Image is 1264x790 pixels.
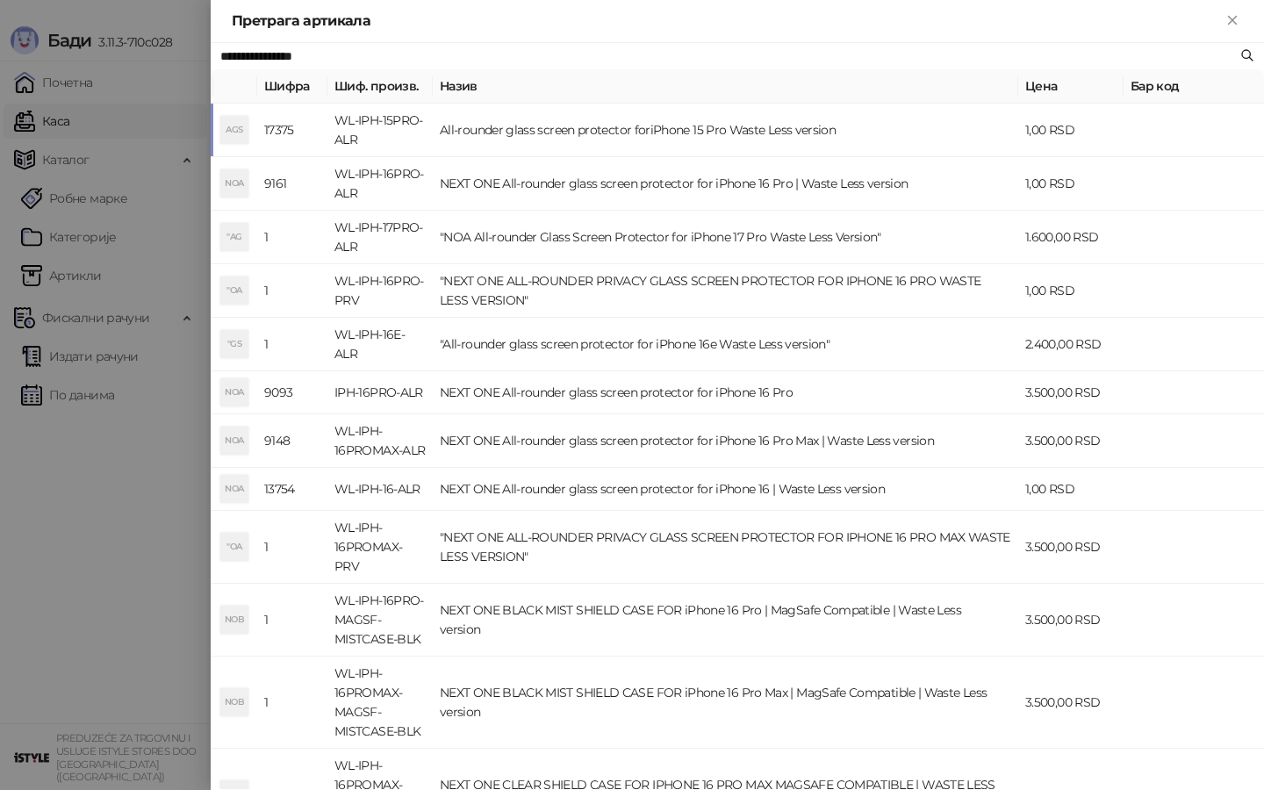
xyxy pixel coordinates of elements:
div: "OA [220,276,248,305]
td: NEXT ONE All-rounder glass screen protector for iPhone 16 Pro Max | Waste Less version [433,414,1018,468]
th: Назив [433,69,1018,104]
td: "NEXT ONE ALL-ROUNDER PRIVACY GLASS SCREEN PROTECTOR FOR IPHONE 16 PRO WASTE LESS VERSION" [433,264,1018,318]
div: "GS [220,330,248,358]
td: 1,00 RSD [1018,468,1124,511]
td: 3.500,00 RSD [1018,511,1124,584]
td: 9093 [257,371,327,414]
td: 1 [257,318,327,371]
div: Претрага артикала [232,11,1222,32]
td: WL-IPH-16PRO-PRV [327,264,433,318]
td: NEXT ONE All-rounder glass screen protector for iPhone 16 Pro [433,371,1018,414]
td: 13754 [257,468,327,511]
td: WL-IPH-16-ALR [327,468,433,511]
td: WL-IPH-16PRO- ALR [327,157,433,211]
td: WL-IPH-16PROMAX-ALR [327,414,433,468]
td: WL-IPH-15PRO-ALR [327,104,433,157]
td: 1 [257,211,327,264]
td: NEXT ONE All-rounder glass screen protector for iPhone 16 Pro | Waste Less version [433,157,1018,211]
td: 9148 [257,414,327,468]
td: 9161 [257,157,327,211]
td: All-rounder glass screen protector foriPhone 15 Pro Waste Less version [433,104,1018,157]
td: 3.500,00 RSD [1018,657,1124,749]
td: NEXT ONE BLACK MIST SHIELD CASE FOR iPhone 16 Pro Max | MagSafe Compatible | Waste Less version [433,657,1018,749]
td: 1 [257,584,327,657]
td: IPH-16PRO-ALR [327,371,433,414]
div: NOA [220,378,248,406]
td: 17375 [257,104,327,157]
td: 1 [257,264,327,318]
td: "NEXT ONE ALL-ROUNDER PRIVACY GLASS SCREEN PROTECTOR FOR IPHONE 16 PRO MAX WASTE LESS VERSION" [433,511,1018,584]
th: Шифра [257,69,327,104]
td: 1,00 RSD [1018,264,1124,318]
td: NEXT ONE All-rounder glass screen protector for iPhone 16 | Waste Less version [433,468,1018,511]
div: NOB [220,688,248,716]
td: "NOA All-rounder Glass Screen Protector for iPhone 17 Pro Waste Less Version" [433,211,1018,264]
td: 3.500,00 RSD [1018,414,1124,468]
div: NOA [220,475,248,503]
td: 1 [257,511,327,584]
div: NOB [220,606,248,634]
td: 1.600,00 RSD [1018,211,1124,264]
button: Close [1222,11,1243,32]
td: WL-IPH-16PROMAX-PRV [327,511,433,584]
td: 1 [257,657,327,749]
td: NEXT ONE BLACK MIST SHIELD CASE FOR iPhone 16 Pro | MagSafe Compatible | Waste Less version [433,584,1018,657]
td: 2.400,00 RSD [1018,318,1124,371]
div: NOA [220,169,248,197]
td: "All-rounder glass screen protector for iPhone 16e Waste Less version" [433,318,1018,371]
td: WL-IPH-16E-ALR [327,318,433,371]
td: WL-IPH-17PRO-ALR [327,211,433,264]
div: "AG [220,223,248,251]
th: Цена [1018,69,1124,104]
th: Шиф. произв. [327,69,433,104]
td: 3.500,00 RSD [1018,371,1124,414]
div: "OA [220,533,248,561]
div: NOA [220,427,248,455]
td: 1,00 RSD [1018,157,1124,211]
th: Бар код [1124,69,1264,104]
div: AGS [220,116,248,144]
td: WL-IPH-16PRO-MAGSF-MISTCASE-BLK [327,584,433,657]
td: 3.500,00 RSD [1018,584,1124,657]
td: WL-IPH-16PROMAX-MAGSF-MISTCASE-BLK [327,657,433,749]
td: 1,00 RSD [1018,104,1124,157]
